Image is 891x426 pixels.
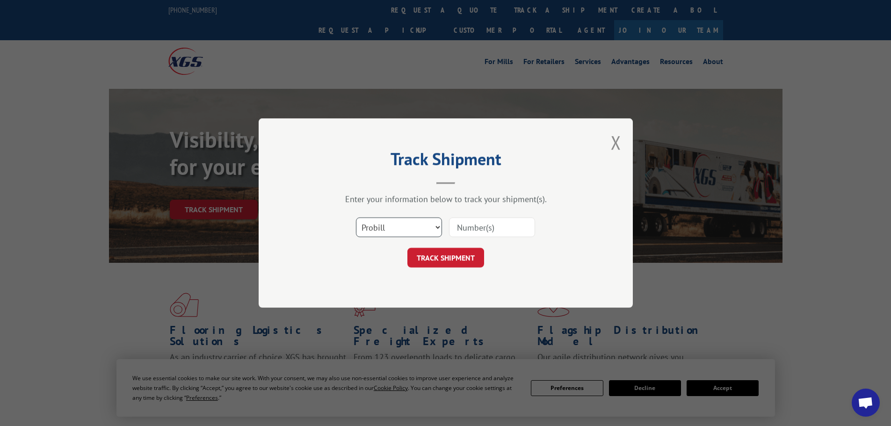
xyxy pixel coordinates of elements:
[449,217,535,237] input: Number(s)
[852,389,880,417] div: Open chat
[407,248,484,267] button: TRACK SHIPMENT
[305,152,586,170] h2: Track Shipment
[305,194,586,204] div: Enter your information below to track your shipment(s).
[611,130,621,155] button: Close modal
